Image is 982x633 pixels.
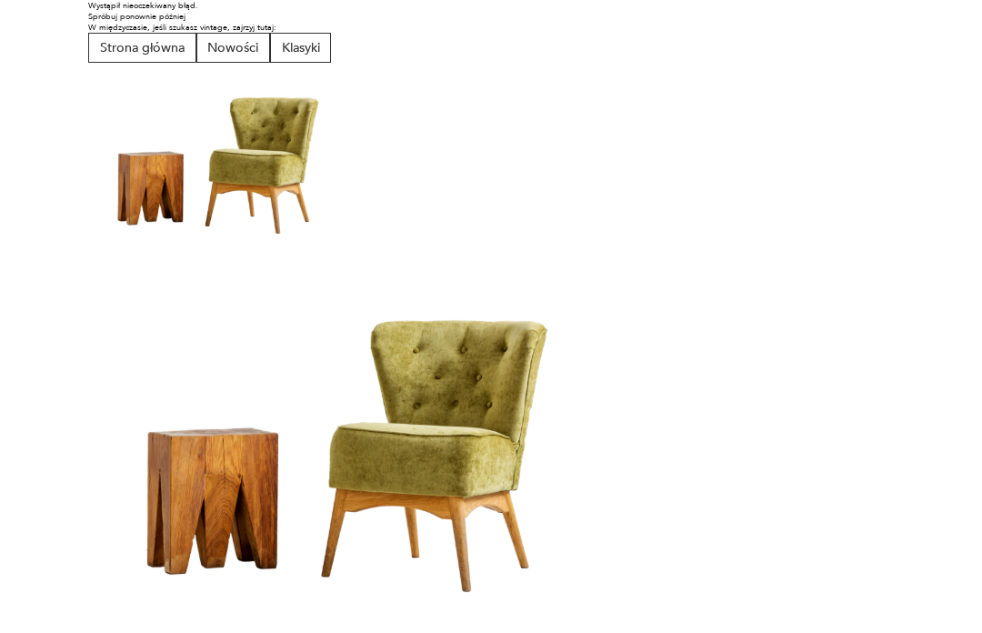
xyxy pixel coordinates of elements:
button: Klasyki [270,33,331,63]
a: Nowości [196,44,270,55]
a: Klasyki [270,44,331,55]
p: Spróbuj ponownie później [88,11,894,22]
img: Fotel [88,251,617,621]
img: Fotel [88,63,354,248]
p: W międzyczasie, jeśli szukasz vintage, zajrzyj tutaj: [88,22,894,33]
a: Strona główna [88,44,195,55]
button: Nowości [196,33,270,63]
button: Strona główna [88,33,195,63]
